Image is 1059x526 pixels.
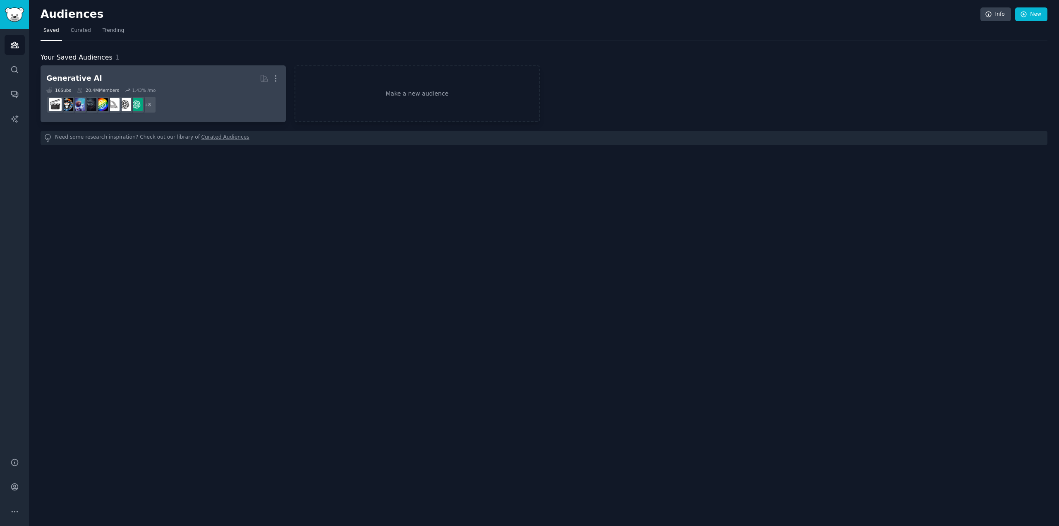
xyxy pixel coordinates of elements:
a: Info [980,7,1011,22]
img: GPT3 [95,98,108,111]
a: Make a new audience [295,65,540,122]
span: 1 [115,53,120,61]
span: Trending [103,27,124,34]
a: Saved [41,24,62,41]
h2: Audiences [41,8,980,21]
img: StableDiffusion [72,98,85,111]
img: midjourney [107,98,120,111]
span: Curated [71,27,91,34]
img: ChatGPT [130,98,143,111]
img: GummySearch logo [5,7,24,22]
a: Curated Audiences [201,134,249,142]
a: Generative AI16Subs20.4MMembers1.43% /mo+8ChatGPTOpenAImidjourneyGPT3weirddalleStableDiffusionaiA... [41,65,286,122]
div: Need some research inspiration? Check out our library of [41,131,1047,145]
span: Saved [43,27,59,34]
img: OpenAI [118,98,131,111]
div: Generative AI [46,73,102,84]
a: Curated [68,24,94,41]
span: Your Saved Audiences [41,53,113,63]
img: aiArt [60,98,73,111]
div: 20.4M Members [77,87,119,93]
a: Trending [100,24,127,41]
div: 1.43 % /mo [132,87,156,93]
div: 16 Sub s [46,87,71,93]
img: weirddalle [84,98,96,111]
img: aivideo [49,98,62,111]
a: New [1015,7,1047,22]
div: + 8 [139,96,156,113]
